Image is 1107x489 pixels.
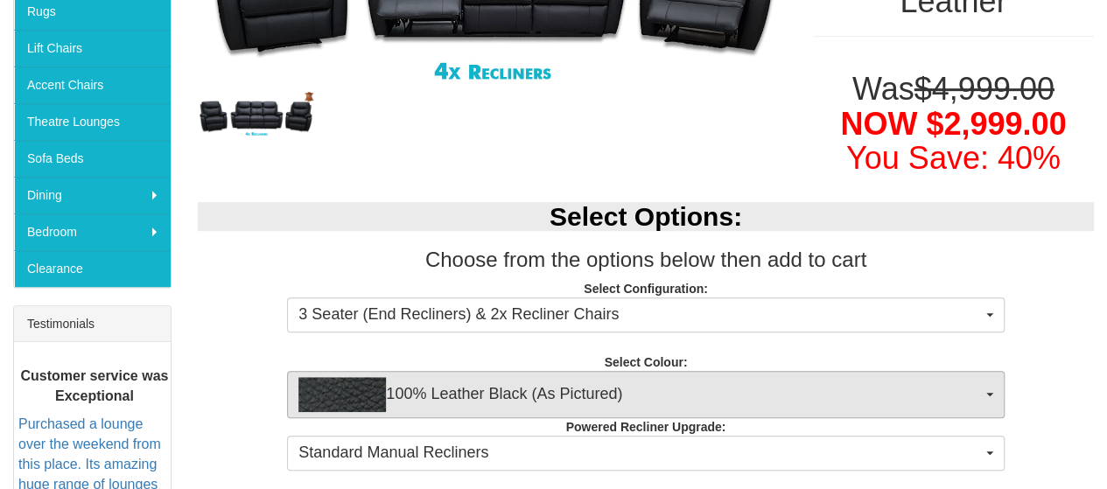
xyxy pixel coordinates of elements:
a: Sofa Beds [14,140,171,177]
div: Testimonials [14,306,171,342]
button: 100% Leather Black (As Pictured)100% Leather Black (As Pictured) [287,371,1004,418]
a: Dining [14,177,171,213]
a: Accent Chairs [14,66,171,103]
a: Lift Chairs [14,30,171,66]
font: You Save: 40% [846,140,1061,176]
span: 3 Seater (End Recliners) & 2x Recliner Chairs [298,304,981,326]
button: 3 Seater (End Recliners) & 2x Recliner Chairs [287,297,1004,332]
h1: Was [813,72,1094,176]
img: 100% Leather Black (As Pictured) [298,377,386,412]
span: NOW $2,999.00 [840,106,1066,142]
b: Select Options: [550,202,742,231]
a: Theatre Lounges [14,103,171,140]
del: $4,999.00 [914,71,1054,107]
button: Standard Manual Recliners [287,436,1004,471]
span: 100% Leather Black (As Pictured) [298,377,981,412]
a: Clearance [14,250,171,287]
strong: Select Colour: [604,355,687,369]
b: Customer service was Exceptional [20,367,168,402]
h3: Choose from the options below then add to cart [198,248,1094,271]
span: Standard Manual Recliners [298,442,981,465]
a: Bedroom [14,213,171,250]
strong: Powered Recliner Upgrade: [565,420,725,434]
strong: Select Configuration: [584,282,708,296]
